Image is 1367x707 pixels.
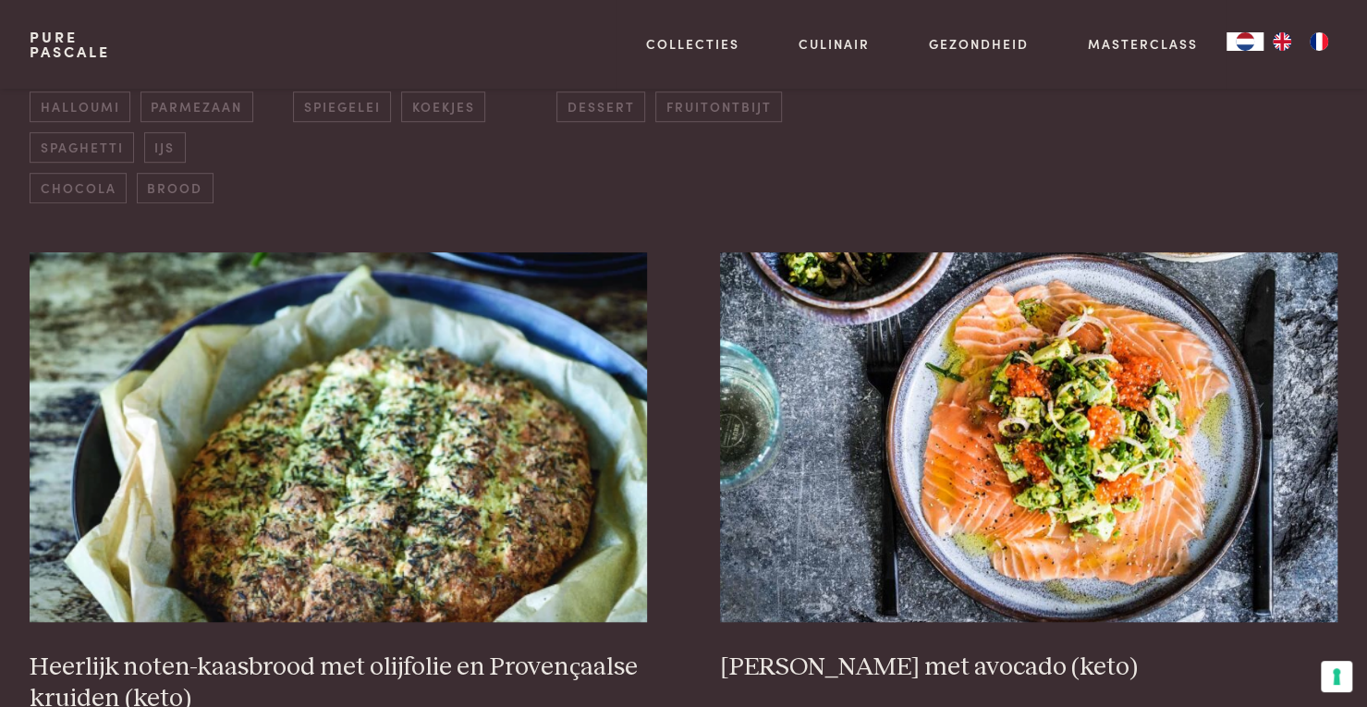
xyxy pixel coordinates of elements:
[1087,34,1197,54] a: Masterclass
[929,34,1029,54] a: Gezondheid
[1263,32,1300,51] a: EN
[556,91,645,122] span: dessert
[30,91,130,122] span: halloumi
[293,91,391,122] span: spiegelei
[720,252,1337,683] a: Rauwe zalm met avocado (keto) [PERSON_NAME] met avocado (keto)
[1227,32,1263,51] div: Language
[137,173,214,203] span: brood
[30,252,647,622] img: Heerlijk noten-kaasbrood met olijfolie en Provençaalse kruiden (keto)
[140,91,253,122] span: parmezaan
[30,30,110,59] a: PurePascale
[144,132,186,163] span: ijs
[1227,32,1337,51] aside: Language selected: Nederlands
[646,34,739,54] a: Collecties
[30,132,134,163] span: spaghetti
[720,252,1337,622] img: Rauwe zalm met avocado (keto)
[720,652,1337,684] h3: [PERSON_NAME] met avocado (keto)
[1321,661,1352,692] button: Uw voorkeuren voor toestemming voor trackingtechnologieën
[1227,32,1263,51] a: NL
[30,173,127,203] span: chocola
[799,34,870,54] a: Culinair
[1263,32,1337,51] ul: Language list
[401,91,485,122] span: koekjes
[1300,32,1337,51] a: FR
[655,91,782,122] span: fruitontbijt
